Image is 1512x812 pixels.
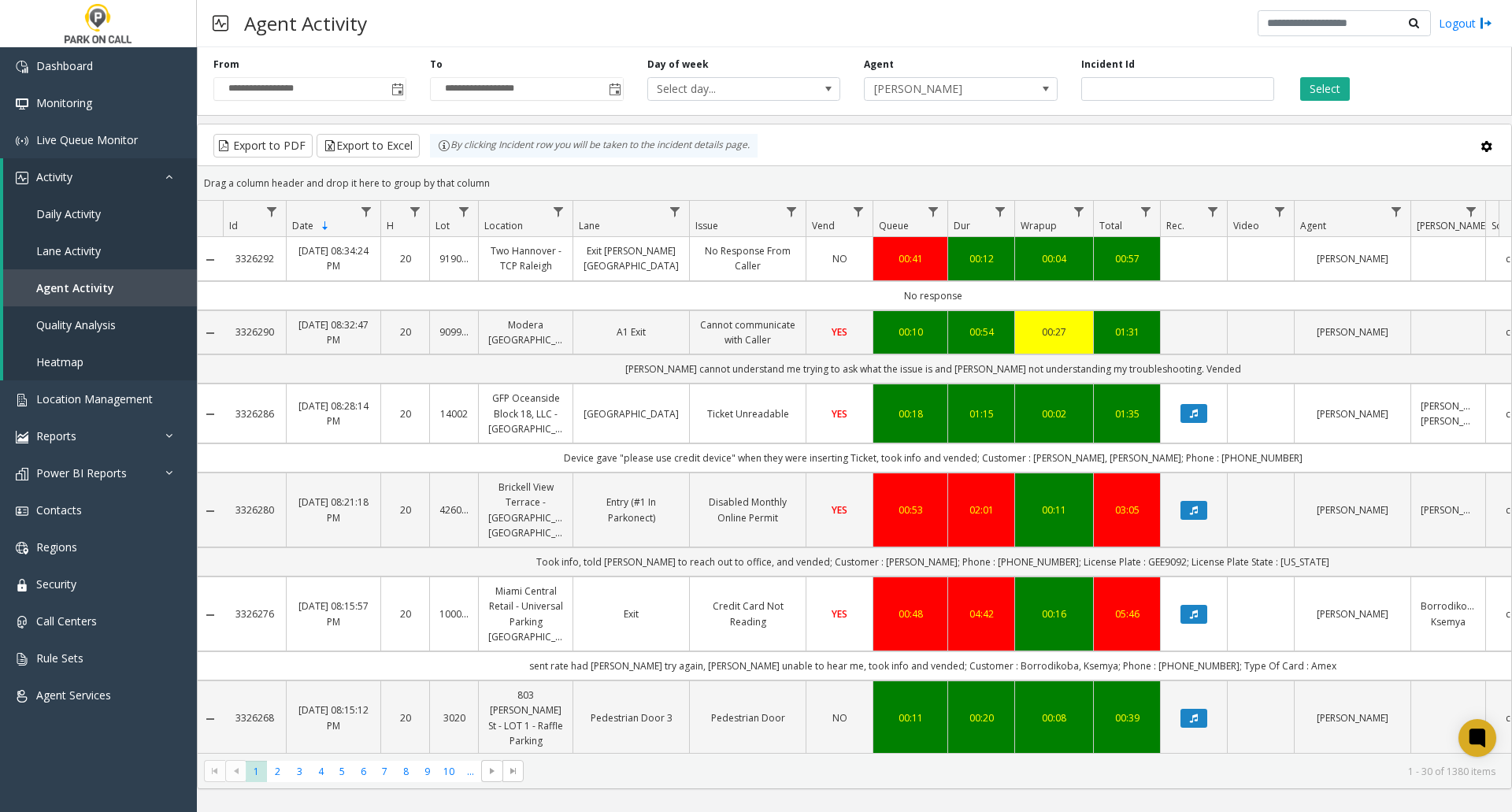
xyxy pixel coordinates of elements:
div: 01:31 [1103,324,1151,339]
span: [PERSON_NAME] [1417,219,1488,232]
a: 02:01 [958,502,1005,517]
span: Page 9 [417,761,438,782]
span: [PERSON_NAME] [865,78,1018,100]
a: 00:12 [958,251,1005,266]
span: Rec. [1166,219,1184,232]
a: Collapse Details [198,408,223,421]
div: Drag a column header and drop it here to group by that column [198,169,1511,197]
div: 00:02 [1025,406,1084,421]
span: Page 3 [289,761,310,782]
span: Date [292,219,313,232]
a: [DATE] 08:34:24 PM [296,243,371,273]
label: To [430,57,443,72]
label: Day of week [647,57,709,72]
a: Lane Filter Menu [665,201,686,222]
span: Monitoring [36,95,92,110]
span: Heatmap [36,354,83,369]
span: Total [1099,219,1122,232]
a: Id Filter Menu [261,201,283,222]
a: [DATE] 08:32:47 PM [296,317,371,347]
a: [PERSON_NAME] [1304,502,1401,517]
span: Go to the next page [486,765,498,777]
a: Agent Activity [3,269,197,306]
button: Export to Excel [317,134,420,158]
a: 3326280 [232,502,276,517]
a: 909901 [439,324,469,339]
a: YES [816,324,863,339]
label: Incident Id [1081,57,1135,72]
span: Page 5 [332,761,353,782]
a: Total Filter Menu [1136,201,1157,222]
a: Ticket Unreadable [699,406,796,421]
img: 'icon' [16,394,28,406]
a: A1 Exit [583,324,680,339]
img: logout [1480,15,1492,32]
a: Heatmap [3,343,197,380]
a: YES [816,406,863,421]
a: Parker Filter Menu [1461,201,1482,222]
a: Rec. Filter Menu [1203,201,1224,222]
a: YES [816,502,863,517]
div: 01:15 [958,406,1005,421]
a: Queue Filter Menu [923,201,944,222]
a: 20 [391,502,420,517]
div: 00:57 [1103,251,1151,266]
span: Page 10 [439,761,460,782]
a: 3020 [439,710,469,725]
span: Go to the last page [502,760,524,782]
a: Credit Card Not Reading [699,599,796,628]
a: Date Filter Menu [356,201,377,222]
a: No Response From Caller [699,243,796,273]
a: 803 [PERSON_NAME] St - LOT 1 - Raffle Parking [488,688,563,748]
a: 05:46 [1103,606,1151,621]
span: YES [832,503,847,517]
a: 20 [391,251,420,266]
a: 00:27 [1025,324,1084,339]
span: Page 4 [310,761,332,782]
a: 00:41 [883,251,938,266]
a: 3326290 [232,324,276,339]
h3: Agent Activity [236,4,375,43]
a: NO [816,710,863,725]
span: Rule Sets [36,651,83,666]
span: Activity [36,169,72,184]
span: Dur [954,219,970,232]
a: Collapse Details [198,254,223,266]
a: 00:11 [883,710,938,725]
a: Issue Filter Menu [781,201,802,222]
a: 00:39 [1103,710,1151,725]
img: infoIcon.svg [438,139,450,152]
span: NO [832,711,847,725]
a: 00:11 [1025,502,1084,517]
a: 919010 [439,251,469,266]
a: 00:48 [883,606,938,621]
a: 100051 [439,606,469,621]
a: Logout [1439,15,1492,32]
span: Wrapup [1021,219,1057,232]
span: Power BI Reports [36,465,127,480]
a: YES [816,606,863,621]
span: Video [1233,219,1259,232]
a: [GEOGRAPHIC_DATA] [583,406,680,421]
label: From [213,57,239,72]
a: Collapse Details [198,505,223,517]
a: [PERSON_NAME] [1304,606,1401,621]
div: By clicking Incident row you will be taken to the incident details page. [430,134,758,158]
span: Sortable [319,220,332,232]
a: Location Filter Menu [548,201,569,222]
a: Pedestrian Door 3 [583,710,680,725]
a: [PERSON_NAME] [1421,502,1476,517]
a: 00:16 [1025,606,1084,621]
div: 03:05 [1103,502,1151,517]
a: [PERSON_NAME] [1304,324,1401,339]
a: Vend Filter Menu [848,201,869,222]
a: Quality Analysis [3,306,197,343]
span: Go to the next page [481,760,502,782]
span: Contacts [36,502,82,517]
a: Two Hannover - TCP Raleigh [488,243,563,273]
span: Select day... [648,78,802,100]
